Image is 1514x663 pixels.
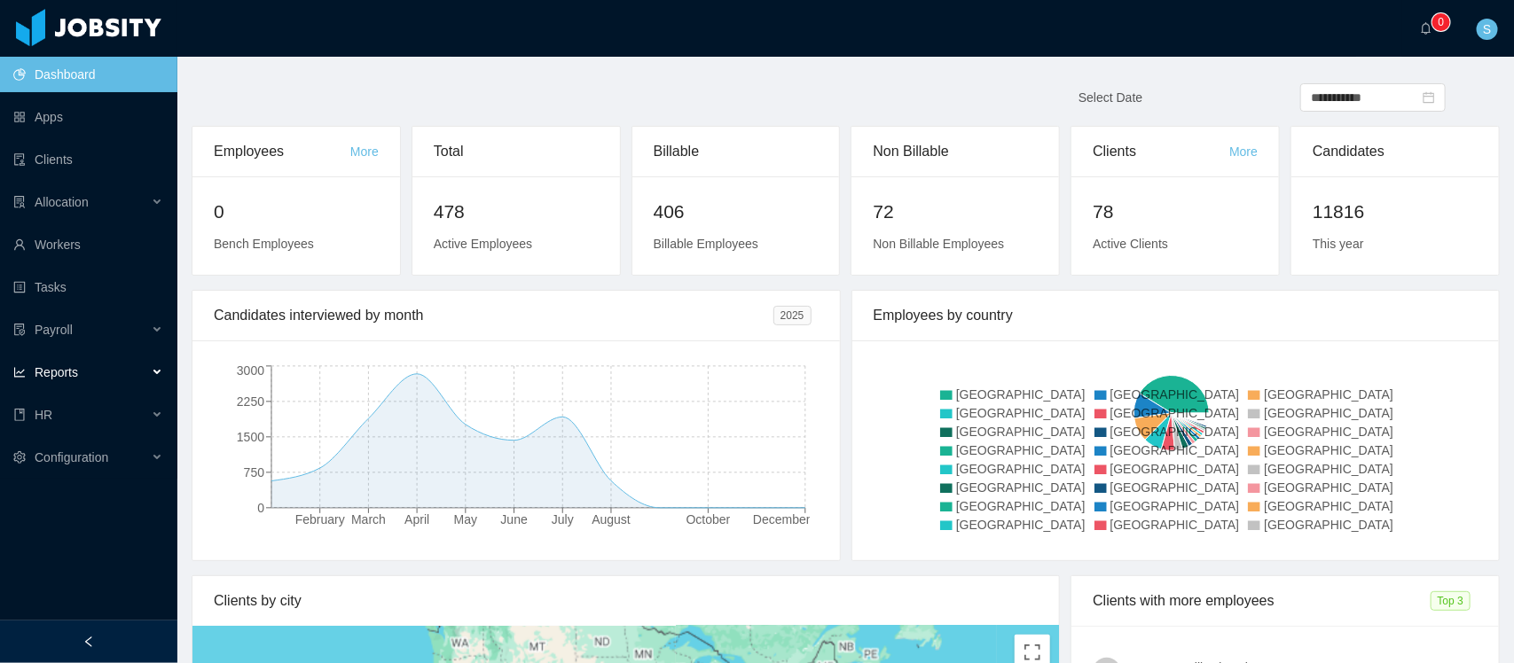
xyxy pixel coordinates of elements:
[753,512,811,526] tspan: December
[237,363,264,378] tspan: 3000
[13,227,163,262] a: icon: userWorkers
[956,480,1086,495] span: [GEOGRAPHIC_DATA]
[13,409,26,421] i: icon: book
[257,501,264,515] tspan: 0
[1420,22,1432,35] i: icon: bell
[1264,480,1393,495] span: [GEOGRAPHIC_DATA]
[1313,237,1364,251] span: This year
[1110,425,1240,439] span: [GEOGRAPHIC_DATA]
[1264,462,1393,476] span: [GEOGRAPHIC_DATA]
[1110,462,1240,476] span: [GEOGRAPHIC_DATA]
[214,291,773,340] div: Candidates interviewed by month
[1110,480,1240,495] span: [GEOGRAPHIC_DATA]
[1093,127,1229,176] div: Clients
[13,99,163,135] a: icon: appstoreApps
[35,195,89,209] span: Allocation
[295,512,345,526] tspan: February
[956,425,1086,439] span: [GEOGRAPHIC_DATA]
[1110,406,1240,420] span: [GEOGRAPHIC_DATA]
[1093,576,1430,626] div: Clients with more employees
[1079,90,1142,105] span: Select Date
[1093,198,1258,226] h2: 78
[214,576,1038,626] div: Clients by city
[13,57,163,92] a: icon: pie-chartDashboard
[654,127,819,176] div: Billable
[500,512,528,526] tspan: June
[237,430,264,444] tspan: 1500
[1229,144,1258,159] a: More
[552,512,574,526] tspan: July
[1432,13,1450,31] sup: 0
[686,512,731,526] tspan: October
[35,408,52,422] span: HR
[874,291,1479,340] div: Employees by country
[404,512,429,526] tspan: April
[434,198,599,226] h2: 478
[1110,387,1240,402] span: [GEOGRAPHIC_DATA]
[351,512,386,526] tspan: March
[13,451,26,464] i: icon: setting
[956,387,1086,402] span: [GEOGRAPHIC_DATA]
[873,198,1038,226] h2: 72
[1110,499,1240,513] span: [GEOGRAPHIC_DATA]
[1313,127,1478,176] div: Candidates
[13,324,26,336] i: icon: file-protect
[654,198,819,226] h2: 406
[214,127,350,176] div: Employees
[13,196,26,208] i: icon: solution
[1313,198,1478,226] h2: 11816
[35,450,108,464] span: Configuration
[1264,499,1393,513] span: [GEOGRAPHIC_DATA]
[214,237,314,251] span: Bench Employees
[454,512,477,526] tspan: May
[1110,518,1240,532] span: [GEOGRAPHIC_DATA]
[956,518,1086,532] span: [GEOGRAPHIC_DATA]
[956,443,1086,457] span: [GEOGRAPHIC_DATA]
[1264,443,1393,457] span: [GEOGRAPHIC_DATA]
[214,198,379,226] h2: 0
[773,306,812,325] span: 2025
[434,127,599,176] div: Total
[434,237,532,251] span: Active Employees
[244,465,265,480] tspan: 750
[1264,406,1393,420] span: [GEOGRAPHIC_DATA]
[873,127,1038,176] div: Non Billable
[13,366,26,378] i: icon: line-chart
[35,365,78,379] span: Reports
[13,269,163,305] a: icon: profileTasks
[956,462,1086,476] span: [GEOGRAPHIC_DATA]
[237,394,264,409] tspan: 2250
[1264,425,1393,439] span: [GEOGRAPHIC_DATA]
[35,323,73,337] span: Payroll
[1264,387,1393,402] span: [GEOGRAPHIC_DATA]
[1431,591,1471,611] span: Top 3
[873,237,1004,251] span: Non Billable Employees
[13,142,163,177] a: icon: auditClients
[592,512,631,526] tspan: August
[956,406,1086,420] span: [GEOGRAPHIC_DATA]
[956,499,1086,513] span: [GEOGRAPHIC_DATA]
[1093,237,1168,251] span: Active Clients
[1423,91,1435,104] i: icon: calendar
[1264,518,1393,532] span: [GEOGRAPHIC_DATA]
[350,144,379,159] a: More
[1110,443,1240,457] span: [GEOGRAPHIC_DATA]
[1483,19,1491,40] span: S
[654,237,758,251] span: Billable Employees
